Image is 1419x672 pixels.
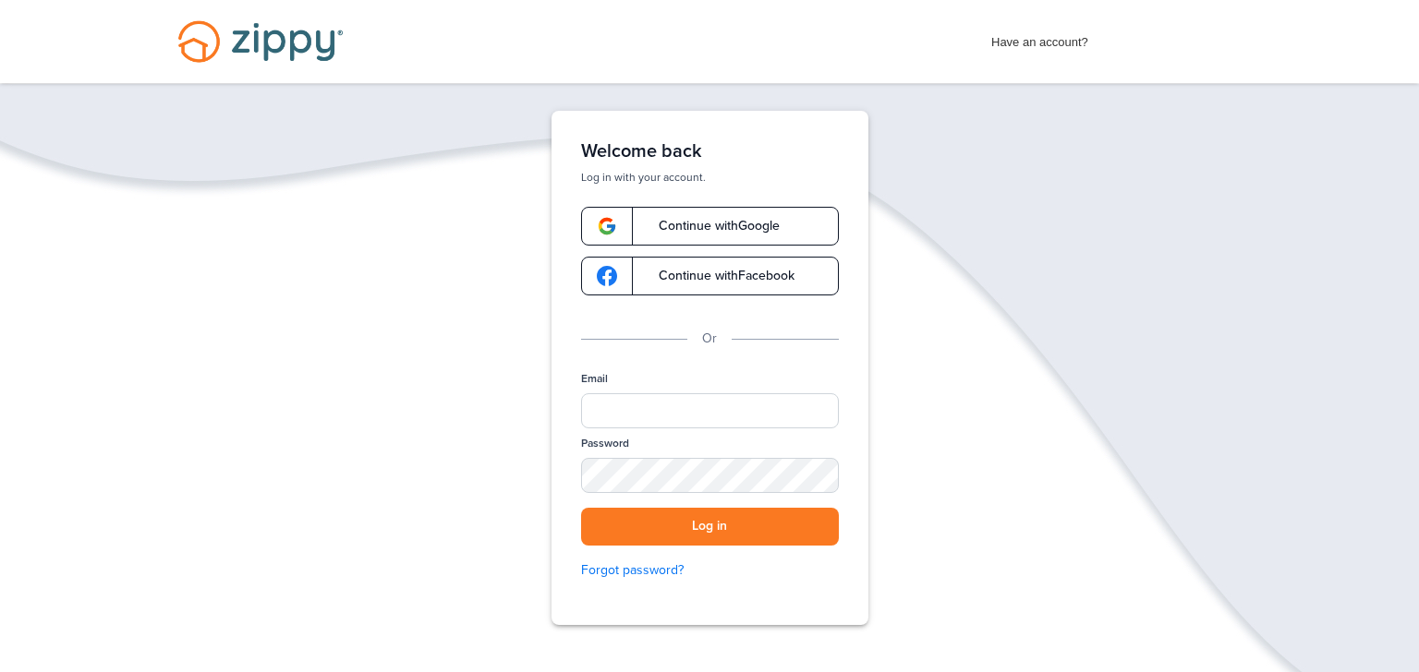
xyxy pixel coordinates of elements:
[581,560,839,581] a: Forgot password?
[581,371,608,387] label: Email
[581,393,839,428] input: Email
[581,458,839,493] input: Password
[581,436,629,451] label: Password
[640,270,794,282] span: Continue with Facebook
[597,266,617,286] img: google-logo
[581,508,839,546] button: Log in
[597,216,617,236] img: google-logo
[702,329,717,349] p: Or
[581,207,839,246] a: google-logoContinue withGoogle
[991,23,1088,53] span: Have an account?
[581,170,839,185] p: Log in with your account.
[581,257,839,295] a: google-logoContinue withFacebook
[640,220,780,233] span: Continue with Google
[581,140,839,162] h1: Welcome back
